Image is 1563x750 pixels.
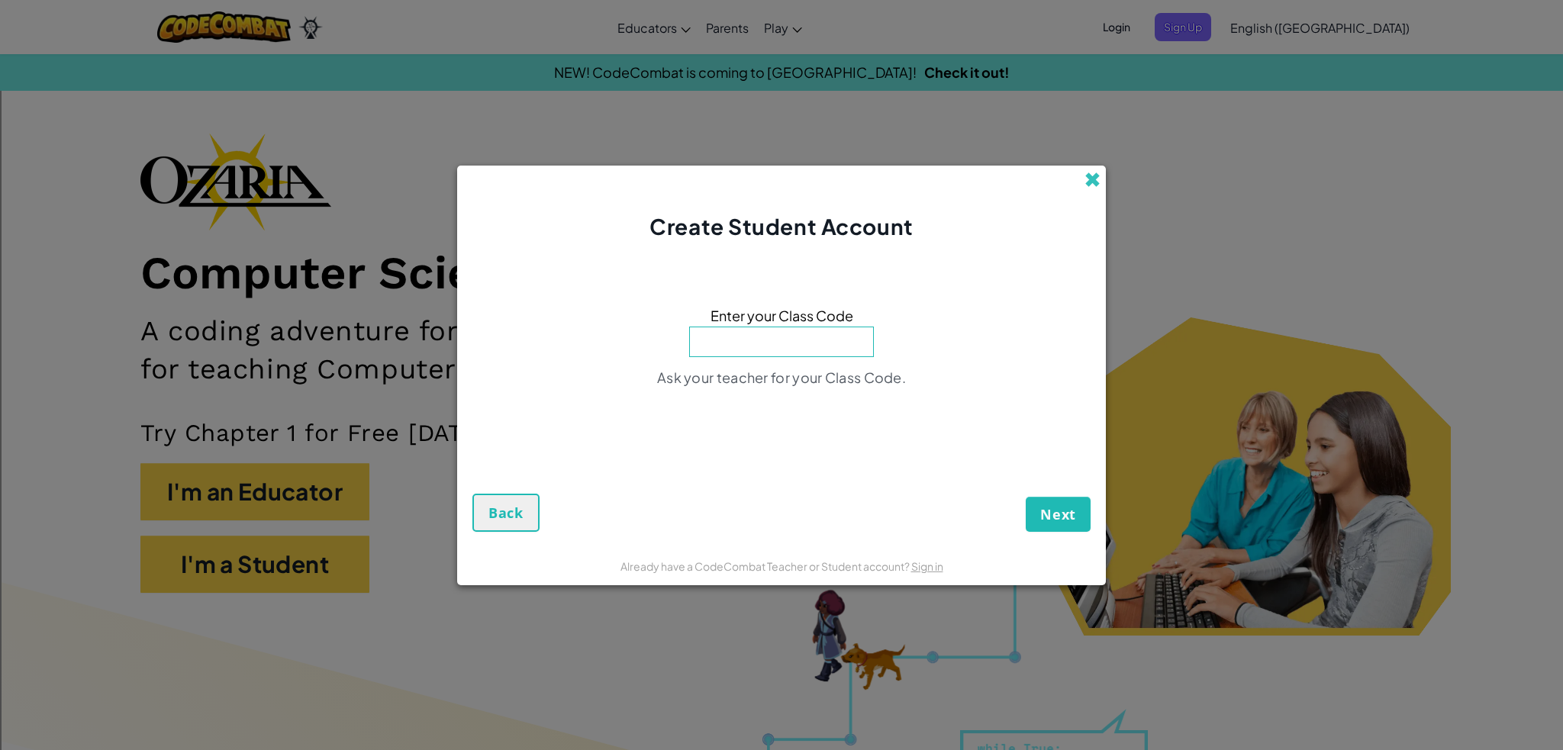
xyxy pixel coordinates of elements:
div: Sign out [6,75,1557,89]
div: Options [6,61,1557,75]
span: Back [488,504,524,522]
span: Next [1040,505,1076,523]
button: Next [1026,497,1091,532]
button: Back [472,494,540,532]
span: Already have a CodeCombat Teacher or Student account? [620,559,911,573]
span: Enter your Class Code [711,304,853,327]
div: Sort A > Z [6,6,1557,20]
div: Delete [6,47,1557,61]
div: Move To ... [6,34,1557,47]
div: Sort New > Old [6,20,1557,34]
span: Create Student Account [649,213,913,240]
a: Sign in [911,559,943,573]
div: Rename [6,89,1557,102]
span: Ask your teacher for your Class Code. [657,369,906,386]
div: Move To ... [6,102,1557,116]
